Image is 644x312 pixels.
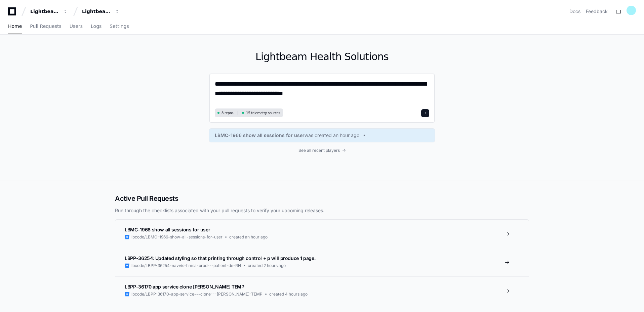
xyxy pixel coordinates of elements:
[269,292,308,297] span: created 4 hours ago
[215,132,429,139] a: LBMC-1966 show all sessions for userwas created an hour ago
[30,8,59,15] div: Lightbeam Health
[110,19,129,34] a: Settings
[305,132,359,139] span: was created an hour ago
[30,24,61,28] span: Pull Requests
[298,148,340,153] span: See all recent players
[91,24,102,28] span: Logs
[28,5,71,17] button: Lightbeam Health
[115,207,529,214] p: Run through the checklists associated with your pull requests to verify your upcoming releases.
[125,255,315,261] span: LBPP-36254: Updated styling so that printing through control + p will produce 1 page.
[115,248,529,276] a: LBPP-36254: Updated styling so that printing through control + p will produce 1 page.lbcode/LBPP-...
[70,24,83,28] span: Users
[209,51,435,63] h1: Lightbeam Health Solutions
[91,19,102,34] a: Logs
[8,19,22,34] a: Home
[82,8,111,15] div: Lightbeam Health Solutions
[229,234,268,240] span: created an hour ago
[209,148,435,153] a: See all recent players
[70,19,83,34] a: Users
[131,292,263,297] span: lbcode/LBPP-36170-app-service---clone---[PERSON_NAME]-TEMP
[569,8,580,15] a: Docs
[115,276,529,305] a: LBPP-36170 app service clone [PERSON_NAME] TEMPlbcode/LBPP-36170-app-service---clone---[PERSON_NA...
[586,8,608,15] button: Feedback
[8,24,22,28] span: Home
[125,284,244,289] span: LBPP-36170 app service clone [PERSON_NAME] TEMP
[30,19,61,34] a: Pull Requests
[110,24,129,28] span: Settings
[222,110,234,116] span: 8 repos
[115,194,529,203] h2: Active Pull Requests
[246,110,280,116] span: 15 telemetry sources
[125,227,210,232] span: LBMC-1966 show all sessions for user
[115,220,529,248] a: LBMC-1966 show all sessions for userlbcode/LBMC-1966-show-all-sessions-for-usercreated an hour ago
[215,132,305,139] span: LBMC-1966 show all sessions for user
[248,263,286,268] span: created 2 hours ago
[79,5,122,17] button: Lightbeam Health Solutions
[131,234,223,240] span: lbcode/LBMC-1966-show-all-sessions-for-user
[131,263,241,268] span: lbcode/LBPP-36254-navvis-hmsa-prod---patient-de-RH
